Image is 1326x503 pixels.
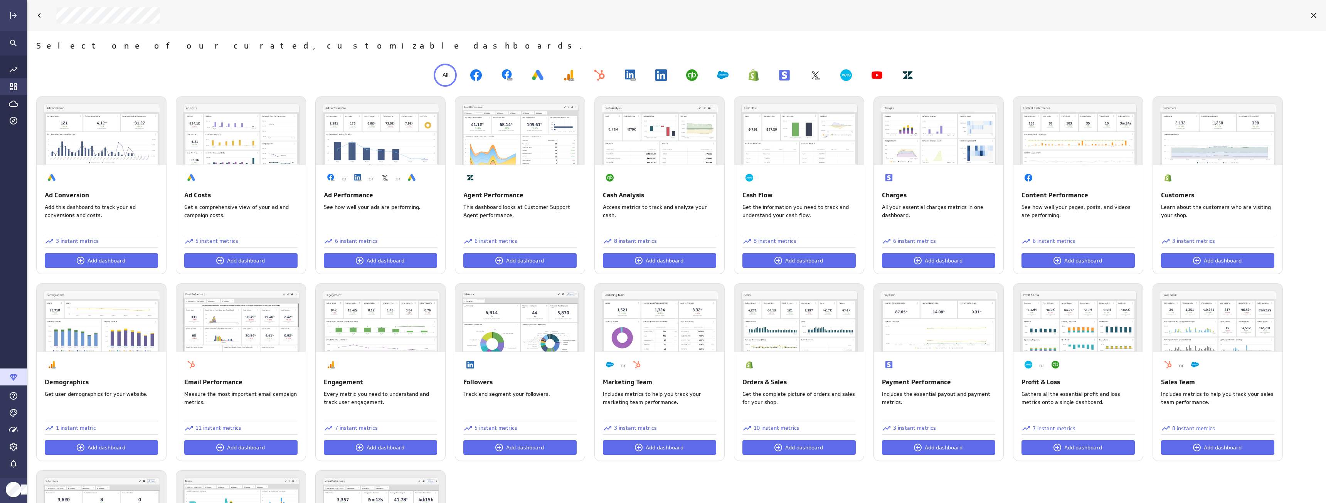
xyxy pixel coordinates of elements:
div: HubSpot [630,358,644,372]
img: image653538761856308429.png [327,174,335,182]
button: Add dashboard [463,253,577,268]
div: Expand [7,9,20,22]
p: Demographics [45,377,89,387]
img: image8173474340458021267.png [48,361,56,368]
p: Get user demographics for your website. [45,390,148,398]
div: Xero [1021,358,1035,372]
p: All [443,71,448,79]
span: Add dashboard [506,444,544,451]
div: 3 instant metrics [603,424,657,433]
div: 7 instant metrics [324,424,378,433]
p: Add this dashboard to track your ad conversions and costs. [45,203,158,219]
div: Themes [9,408,18,417]
p: All your essential charges metrics in one dashboard. [882,203,995,219]
p: Includes the essential payout and payment metrics. [882,390,995,406]
p: Ad Costs [184,190,211,200]
span: Add dashboard [1204,257,1242,264]
img: image8173474340458021267.png [327,361,335,368]
span: Add dashboard [227,444,265,451]
p: Learn about the customers who are visiting your shop. [1161,203,1274,219]
span: Add dashboard [785,444,823,451]
div: 6 instant metrics [463,237,517,246]
img: 3ee18db1-7c6f-4b22-945c-8b46ce9ffea7.webp [1160,291,1276,352]
img: image1699312278884581519.png [745,174,753,182]
img: image8173474340458021267.png [563,69,574,81]
img: 9bebe556-05c9-4a59-838e-07d746c09249.webp [463,291,578,352]
div: HubSpot [1161,358,1175,372]
button: Add dashboard [324,253,437,268]
img: image4964431387773605974.png [470,69,482,81]
p: Every metric you need to understand and track user engagement. [324,390,437,406]
div: 5 instant metrics [463,424,517,433]
img: 3f815fb7-c375-4ffc-a399-b58383c6c0a8.webp [742,104,857,165]
div: QuickBooks [680,64,703,87]
img: 60098e07-b773-4c33-93ea-82e90c7e7ec9.webp [602,291,718,352]
img: image1188255476925555105.png [1164,174,1172,182]
img: image7564060139242519776.png [717,69,729,81]
div: Stripe [882,171,896,185]
p: See how well your ads are performing. [324,203,421,211]
div: Google Ads [184,171,198,185]
div: 8 instant metrics [742,237,796,246]
img: image1969453350040672647.png [885,174,893,182]
p: See how well your pages, posts, and videos are performing. [1021,203,1135,219]
p: Track and segment your followers. [463,390,550,398]
img: a1cf95ee-44f8-4411-a548-7450c0c6c6a4.webp [44,104,160,165]
div: Cancel [1307,9,1320,22]
img: image1700648537334601302.png [354,174,362,182]
div: LinkedIn Ads [619,64,642,87]
span: Add dashboard [1064,257,1102,264]
p: or [342,175,347,183]
p: Select one of our curated, customizable dashboards. [36,40,1311,52]
p: 6 instant metrics [893,237,936,245]
div: Salesforce [1188,358,1202,372]
p: Marketing Team [603,377,652,387]
p: or [1039,362,1045,370]
img: bbe62327-305d-4d01-b590-8d0f637737c2.webp [44,291,160,352]
img: image4222062287757992839.png [655,69,667,81]
svg: Account and settings [9,442,18,451]
div: Xero [835,64,858,87]
p: Content Performance [1021,190,1088,200]
p: 3 instant metrics [893,424,936,432]
p: 8 instant metrics [1172,424,1215,432]
div: 3 instant metrics [1161,237,1215,246]
img: image4964431387773605974.png [1025,174,1032,182]
img: image8356082734611585169.png [466,174,474,182]
p: 6 instant metrics [1033,237,1075,245]
p: 7 instant metrics [335,424,378,432]
div: Notifications [7,457,20,470]
p: 6 instant metrics [475,237,517,245]
img: b67e8240-2b3e-40cb-bfaf-bba6cf4fc0bb.webp [1160,104,1276,165]
p: Cash Analysis [603,190,644,200]
img: image1969453350040672647.png [885,361,893,368]
img: 19df325c-b9af-489a-a4f1-7e857a646d2e.webp [1021,291,1136,352]
p: Charges [882,190,907,200]
span: Add dashboard [367,444,404,451]
img: a7049d35-f2ef-4508-80c3-cd270594730b.webp [881,104,997,165]
span: Add dashboard [227,257,265,264]
p: Get the information you need to track and understand your cash flow. [742,203,856,219]
p: Get the complete picture of orders and sales for your shop. [742,390,856,406]
span: Add dashboard [1204,444,1242,451]
img: image3543186115594903612.png [408,174,416,182]
span: Add dashboard [646,257,683,264]
div: HubSpot [184,358,198,372]
img: image1794259235769038634.png [187,361,195,368]
div: 1 instant metric [45,424,96,433]
div: Zendesk [463,171,477,185]
img: image7564060139242519776.png [606,361,614,368]
img: image1188255476925555105.png [745,361,753,368]
button: Add dashboard [184,440,298,455]
p: or [621,362,626,370]
img: 309fedca-1034-4035-9a03-1de5ecdd7a23.webp [463,104,578,165]
span: Add dashboard [925,257,963,264]
p: Profit & Loss [1021,377,1060,387]
p: Includes metrics to help you track your sales team performance. [1161,390,1274,406]
p: Gathers all the essential profit and loss metrics onto a single dashboard. [1021,390,1135,406]
div: LinkedIn Ads [351,171,365,185]
button: Add dashboard [882,253,995,268]
img: c45bb50c-624c-488c-99ea-e26abc75a266.webp [183,291,299,352]
span: Add dashboard [646,444,683,451]
p: 10 instant metrics [754,424,799,432]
